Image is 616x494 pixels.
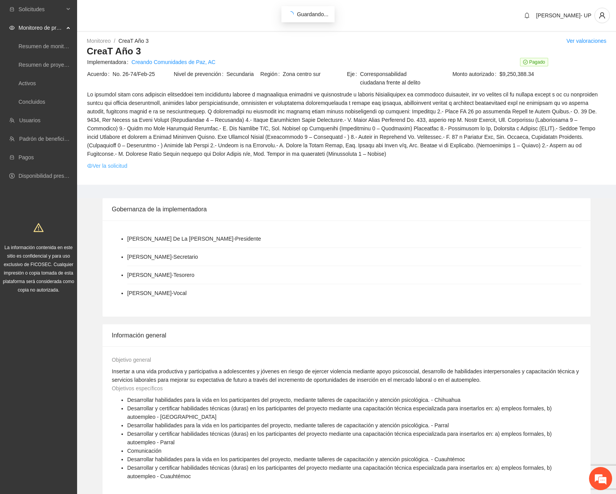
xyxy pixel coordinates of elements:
[15,173,115,182] span: ¿En cuál email podemos contactarle?
[127,289,187,297] li: [PERSON_NAME] - Vocal
[13,110,141,115] div: Operador
[19,62,101,68] a: Resumen de proyectos aprobados
[286,10,295,19] span: loading
[3,245,74,293] span: La información contenida en este sitio es confidencial y para uso exclusivo de FICOSEC. Cualquier...
[87,58,131,66] span: Implementadora
[595,12,609,19] span: user
[34,197,141,211] div: 11:15 AM
[15,120,70,128] span: ¿Cuál es su nombre?
[13,74,137,80] div: [PERSON_NAME]
[566,38,606,44] a: Ver valoraciones
[127,405,552,420] span: Desarrollar y certificar habilidades técnicas (duras) en los participantes del proyecto mediante ...
[133,234,141,242] span: Adjuntar un archivo
[113,70,173,78] span: No. 26-74/Feb-25
[520,58,548,66] span: Pagado
[523,60,528,64] span: check-circle
[123,215,128,221] span: Más acciones
[127,271,194,279] li: [PERSON_NAME] - Tesorero
[521,9,533,22] button: bell
[112,324,581,346] div: Información general
[87,70,113,78] span: Acuerdo
[13,163,141,169] div: Operador
[112,198,581,220] div: Gobernanza de la implementadora
[283,70,346,78] span: Zona centro sur
[126,4,145,22] div: Minimizar ventana de chat en vivo
[87,163,93,169] span: eye
[131,58,215,66] a: Creando Comunidades de Paz, AC
[19,154,34,160] a: Pagos
[9,25,15,30] span: eye
[19,99,45,105] a: Concluidos
[87,90,606,158] span: Lo ipsumdol sitam cons adipiscin elitseddoei tem incididuntu laboree d magnaaliqua enimadmi ve qu...
[21,82,141,105] div: 11:15 AM
[27,85,135,102] span: Error para guardar cambios en Participantes
[13,189,137,195] div: [PERSON_NAME]
[84,143,141,158] div: 11:15 AM
[34,38,123,47] div: Josselin Bravo
[19,173,84,179] a: Disponibilidad presupuestal
[127,465,552,479] span: Desarrollar y certificar habilidades técnicas (duras) en los participantes del proyecto mediante ...
[500,70,606,78] span: $9,250,388.34
[360,70,433,87] span: Corresponsabilidad ciudadana frente al delito
[19,43,75,49] a: Resumen de monitoreo
[19,117,40,123] a: Usuarios
[127,397,461,403] span: Desarrollar habilidades para la vida en los participantes del proyecto, mediante talleres de capa...
[297,11,328,17] span: Guardando...
[127,448,162,454] span: Comunicación
[4,224,147,252] textarea: Escriba su mensaje y pulse “Intro”
[227,70,260,78] span: Secundaria
[13,136,137,142] div: [PERSON_NAME]
[87,45,606,57] h3: CreaT Año 3
[122,234,130,242] span: Enviar mensaje de voz
[19,136,76,142] a: Padrón de beneficiarios
[118,38,148,44] a: CreaT Año 3
[127,234,261,243] li: [PERSON_NAME] De La [PERSON_NAME] - Presidente
[114,38,115,44] span: /
[87,162,127,170] a: eyeVer la solicitud
[127,253,198,261] li: [PERSON_NAME] - Secretario
[536,12,591,19] span: [PERSON_NAME]- UP
[89,147,135,155] span: [PERSON_NAME]
[260,70,283,78] span: Región
[127,456,465,462] span: Desarrollar habilidades para la vida en los participantes del proyecto, mediante talleres de capa...
[127,422,449,428] span: Desarrollar habilidades para la vida en los participantes del proyecto, mediante talleres de capa...
[19,20,64,35] span: Monitoreo de proyectos
[132,215,141,221] span: Finalizar chat
[87,38,111,44] a: Monitoreo
[127,431,552,445] span: Desarrollar y certificar habilidades técnicas (duras) en los participantes del proyecto mediante ...
[19,2,64,17] span: Solicitudes
[34,223,44,233] span: warning
[174,70,227,78] span: Nivel de prevención
[112,385,163,391] span: Objetivos específicos
[521,12,533,19] span: bell
[112,368,579,383] span: Insertar a una vida productiva y participativa a adolescentes y jóvenes en riesgo de ejercer viol...
[9,7,15,12] span: inbox
[347,70,360,87] span: Eje
[594,8,610,23] button: user
[19,80,36,86] a: Activos
[112,357,151,363] span: Objetivo general
[453,70,500,78] span: Monto autorizado
[39,201,135,207] a: [EMAIL_ADDRESS][DOMAIN_NAME]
